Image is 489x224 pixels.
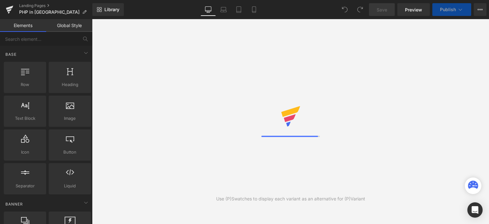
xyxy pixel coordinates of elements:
a: Mobile [246,3,262,16]
span: Liquid [51,183,89,189]
span: Library [104,7,119,12]
button: Undo [338,3,351,16]
span: Text Block [6,115,44,122]
span: Publish [440,7,456,12]
a: Global Style [46,19,92,32]
span: Banner [5,201,24,207]
div: Use (P)Swatches to display each variant as an alternative for (P)Variant [216,195,365,202]
span: Base [5,51,17,57]
a: Desktop [201,3,216,16]
span: Row [6,81,44,88]
div: Open Intercom Messenger [467,202,483,218]
a: Landing Pages [19,3,92,8]
button: Redo [354,3,366,16]
span: Separator [6,183,44,189]
span: Save [377,6,387,13]
span: Heading [51,81,89,88]
a: Preview [397,3,430,16]
span: Image [51,115,89,122]
span: PHP in [GEOGRAPHIC_DATA] [19,10,80,15]
a: New Library [92,3,124,16]
span: Preview [405,6,422,13]
a: Laptop [216,3,231,16]
button: Publish [432,3,471,16]
span: Button [51,149,89,155]
button: More [474,3,486,16]
span: Icon [6,149,44,155]
a: Tablet [231,3,246,16]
